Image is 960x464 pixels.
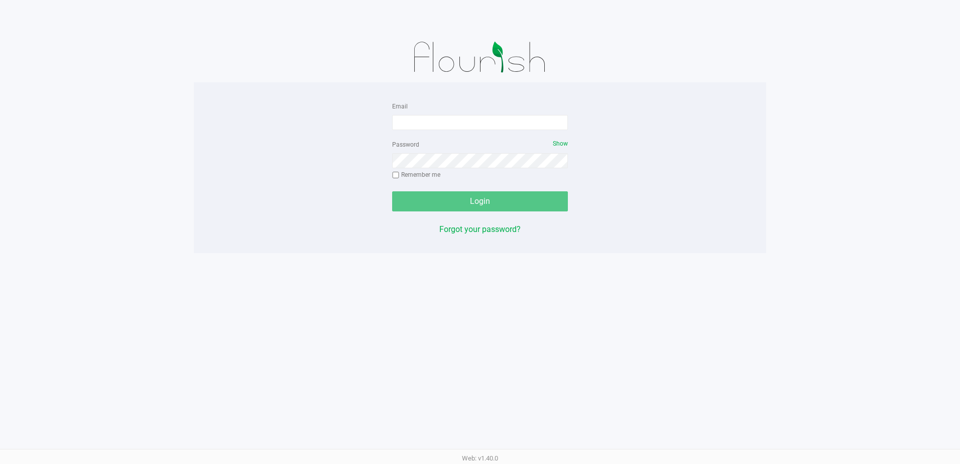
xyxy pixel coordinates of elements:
span: Web: v1.40.0 [462,454,498,462]
label: Email [392,102,408,111]
span: Show [553,140,568,147]
label: Password [392,140,419,149]
label: Remember me [392,170,440,179]
button: Forgot your password? [439,223,521,236]
input: Remember me [392,172,399,179]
